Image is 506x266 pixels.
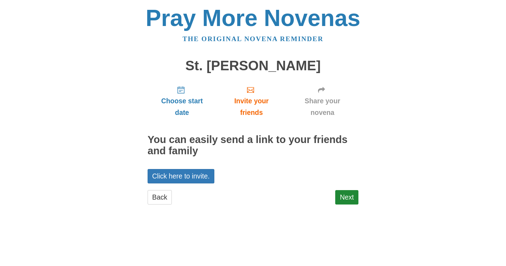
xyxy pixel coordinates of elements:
[146,5,361,31] a: Pray More Novenas
[148,80,216,122] a: Choose start date
[293,95,351,118] span: Share your novena
[223,95,279,118] span: Invite your friends
[286,80,358,122] a: Share your novena
[155,95,209,118] span: Choose start date
[148,58,358,73] h1: St. [PERSON_NAME]
[148,169,214,183] a: Click here to invite.
[183,35,324,43] a: The original novena reminder
[148,134,358,157] h2: You can easily send a link to your friends and family
[148,190,172,205] a: Back
[216,80,286,122] a: Invite your friends
[335,190,358,205] a: Next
